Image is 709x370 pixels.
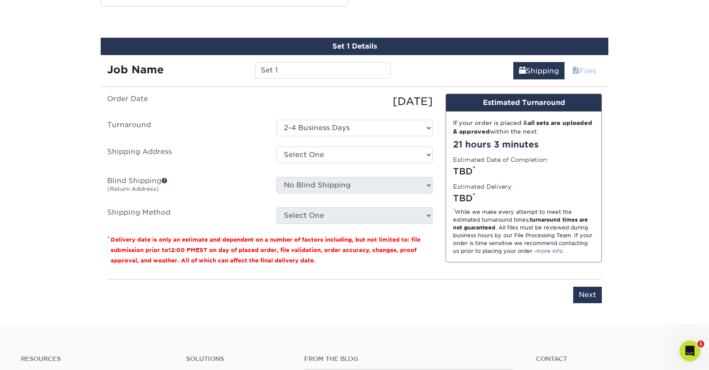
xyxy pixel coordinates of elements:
h4: Solutions [186,355,291,363]
strong: turnaround times are not guaranteed [453,216,588,231]
iframe: Intercom live chat [679,341,700,361]
div: Set 1 Details [101,38,608,55]
label: Shipping Method [101,207,270,224]
div: 21 hours 3 minutes [453,138,594,151]
div: Estimated Turnaround [446,94,601,111]
div: While we make every attempt to meet the estimated turnaround times; . All files must be reviewed ... [453,208,594,255]
a: Files [567,62,602,79]
label: Shipping Address [101,147,270,167]
h4: Resources [21,355,173,363]
div: TBD [453,192,594,205]
h4: From the Blog [304,355,512,363]
span: files [572,67,579,75]
a: more info [536,248,563,254]
div: TBD [453,165,594,178]
a: Shipping [513,62,565,79]
strong: Job Name [107,63,164,76]
span: 12:00 PM [168,247,196,253]
span: shipping [519,67,526,75]
label: Estimated Date of Completion: [453,155,548,164]
div: If your order is placed & within the next: [453,118,594,136]
label: Order Date [101,94,270,109]
small: (Return Address) [107,186,159,192]
label: Estimated Delivery: [453,182,513,191]
input: Next [573,287,602,303]
small: Delivery date is only an estimate and dependent on a number of factors including, but not limited... [111,236,420,264]
label: Blind Shipping [101,177,270,197]
span: 1 [697,341,704,347]
a: Contact [536,355,688,363]
label: Turnaround [101,120,270,136]
div: [DATE] [270,94,439,109]
input: Enter a job name [255,62,390,79]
